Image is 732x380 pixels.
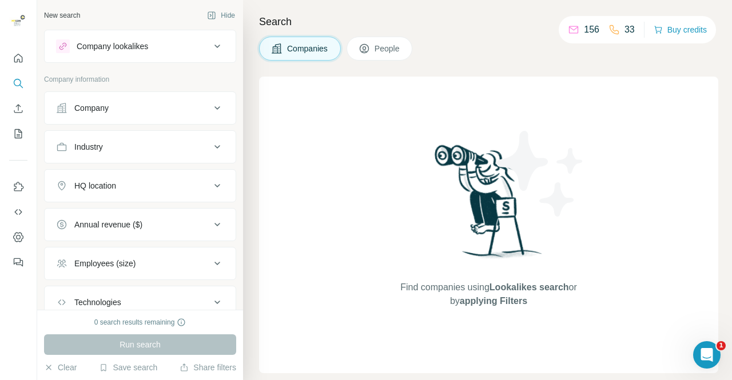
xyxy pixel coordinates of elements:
[74,141,103,153] div: Industry
[44,74,236,85] p: Company information
[460,296,527,306] span: applying Filters
[74,219,142,230] div: Annual revenue ($)
[287,43,329,54] span: Companies
[45,172,236,199] button: HQ location
[654,22,707,38] button: Buy credits
[693,341,721,369] iframe: Intercom live chat
[259,14,718,30] h4: Search
[397,281,580,308] span: Find companies using or by
[9,73,27,94] button: Search
[9,252,27,273] button: Feedback
[45,250,236,277] button: Employees (size)
[9,227,27,247] button: Dashboard
[74,297,121,308] div: Technologies
[77,41,148,52] div: Company lookalikes
[9,48,27,69] button: Quick start
[74,180,116,191] div: HQ location
[45,211,236,238] button: Annual revenue ($)
[717,341,726,350] span: 1
[375,43,401,54] span: People
[45,33,236,60] button: Company lookalikes
[45,94,236,122] button: Company
[94,317,186,327] div: 0 search results remaining
[490,282,569,292] span: Lookalikes search
[584,23,599,37] p: 156
[429,142,548,269] img: Surfe Illustration - Woman searching with binoculars
[9,98,27,119] button: Enrich CSV
[44,362,77,373] button: Clear
[624,23,635,37] p: 33
[45,289,236,316] button: Technologies
[489,122,592,225] img: Surfe Illustration - Stars
[74,258,136,269] div: Employees (size)
[99,362,157,373] button: Save search
[199,7,243,24] button: Hide
[9,11,27,30] img: Avatar
[45,133,236,161] button: Industry
[44,10,80,21] div: New search
[9,123,27,144] button: My lists
[9,177,27,197] button: Use Surfe on LinkedIn
[180,362,236,373] button: Share filters
[74,102,109,114] div: Company
[9,202,27,222] button: Use Surfe API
